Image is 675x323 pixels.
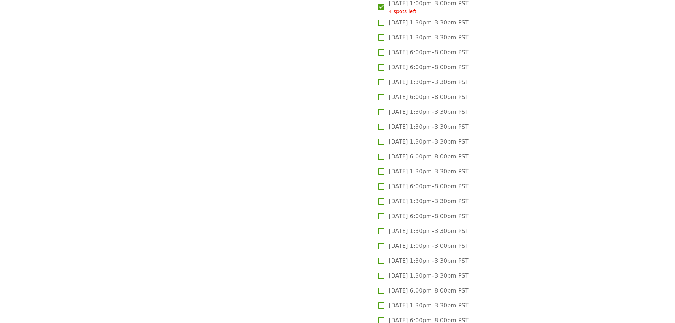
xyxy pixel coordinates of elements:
span: [DATE] 1:30pm–3:30pm PST [389,33,468,42]
span: [DATE] 6:00pm–8:00pm PST [389,212,468,221]
span: 4 spots left [389,9,416,14]
span: [DATE] 1:30pm–3:30pm PST [389,138,468,146]
span: [DATE] 1:30pm–3:30pm PST [389,301,468,310]
span: [DATE] 1:30pm–3:30pm PST [389,108,468,116]
span: [DATE] 1:30pm–3:30pm PST [389,272,468,280]
span: [DATE] 6:00pm–8:00pm PST [389,286,468,295]
span: [DATE] 6:00pm–8:00pm PST [389,63,468,72]
span: [DATE] 1:30pm–3:30pm PST [389,167,468,176]
span: [DATE] 1:30pm–3:30pm PST [389,18,468,27]
span: [DATE] 6:00pm–8:00pm PST [389,48,468,57]
span: [DATE] 1:30pm–3:30pm PST [389,227,468,235]
span: [DATE] 6:00pm–8:00pm PST [389,152,468,161]
span: [DATE] 6:00pm–8:00pm PST [389,93,468,101]
span: [DATE] 1:30pm–3:30pm PST [389,257,468,265]
span: [DATE] 1:00pm–3:00pm PST [389,242,468,250]
span: [DATE] 1:30pm–3:30pm PST [389,78,468,87]
span: [DATE] 1:30pm–3:30pm PST [389,197,468,206]
span: [DATE] 6:00pm–8:00pm PST [389,182,468,191]
span: [DATE] 1:30pm–3:30pm PST [389,123,468,131]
